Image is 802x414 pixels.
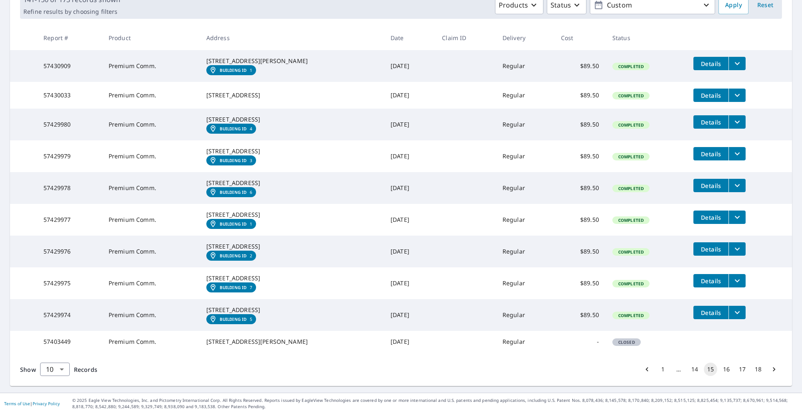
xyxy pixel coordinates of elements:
button: Go to page 1 [656,363,670,376]
button: filesDropdownBtn-57430909 [728,57,746,70]
button: Go to next page [767,363,781,376]
td: Premium Comm. [102,236,200,267]
button: detailsBtn-57429978 [693,179,728,192]
nav: pagination navigation [639,363,782,376]
span: Completed [613,63,649,69]
span: Completed [613,154,649,160]
button: detailsBtn-57429977 [693,211,728,224]
td: $89.50 [554,109,606,140]
span: Completed [613,122,649,128]
span: Details [698,245,723,253]
span: Completed [613,249,649,255]
button: filesDropdownBtn-57429976 [728,242,746,256]
td: 57429980 [37,109,102,140]
td: Premium Comm. [102,82,200,109]
th: Address [200,25,384,50]
a: Building ID5 [206,314,256,324]
td: $89.50 [554,82,606,109]
td: [DATE] [384,331,435,353]
span: Details [698,182,723,190]
div: Show 10 records [40,363,70,376]
td: [DATE] [384,172,435,204]
span: Details [698,118,723,126]
td: $89.50 [554,299,606,331]
a: Terms of Use [4,401,30,406]
button: Go to page 18 [751,363,765,376]
td: Premium Comm. [102,267,200,299]
td: 57403449 [37,331,102,353]
th: Delivery [496,25,554,50]
button: filesDropdownBtn-57429978 [728,179,746,192]
span: Completed [613,93,649,99]
td: $89.50 [554,50,606,82]
td: [DATE] [384,204,435,236]
td: [DATE] [384,50,435,82]
td: Premium Comm. [102,299,200,331]
div: 10 [40,358,70,381]
div: … [672,365,685,373]
th: Status [606,25,687,50]
td: $89.50 [554,267,606,299]
button: detailsBtn-57429976 [693,242,728,256]
td: 57429979 [37,140,102,172]
a: Privacy Policy [33,401,60,406]
th: Product [102,25,200,50]
button: filesDropdownBtn-57429980 [728,115,746,129]
td: Premium Comm. [102,331,200,353]
button: filesDropdownBtn-57429977 [728,211,746,224]
td: Regular [496,172,554,204]
a: Building ID4 [206,124,256,134]
button: Go to page 17 [736,363,749,376]
p: Refine results by choosing filters [23,8,120,15]
div: [STREET_ADDRESS][PERSON_NAME] [206,57,377,65]
span: Completed [613,281,649,287]
button: Go to page 16 [720,363,733,376]
button: detailsBtn-57429979 [693,147,728,160]
em: Building ID [220,285,247,290]
span: Details [698,91,723,99]
span: Completed [613,217,649,223]
em: Building ID [220,126,247,131]
span: Details [698,60,723,68]
button: filesDropdownBtn-57429979 [728,147,746,160]
td: $89.50 [554,172,606,204]
span: Details [698,150,723,158]
a: Building ID3 [206,155,256,165]
td: [DATE] [384,140,435,172]
td: $89.50 [554,236,606,267]
span: Details [698,277,723,285]
span: Details [698,213,723,221]
td: [DATE] [384,82,435,109]
em: Building ID [220,158,247,163]
td: 57429974 [37,299,102,331]
p: © 2025 Eagle View Technologies, Inc. and Pictometry International Corp. All Rights Reserved. Repo... [72,397,798,410]
td: Premium Comm. [102,50,200,82]
td: 57429975 [37,267,102,299]
div: [STREET_ADDRESS] [206,211,377,219]
button: detailsBtn-57430033 [693,89,728,102]
span: Closed [613,339,640,345]
td: Regular [496,50,554,82]
a: Building ID7 [206,282,256,292]
td: Regular [496,140,554,172]
td: Regular [496,331,554,353]
td: Regular [496,82,554,109]
button: Go to page 14 [688,363,701,376]
th: Report # [37,25,102,50]
td: 57429978 [37,172,102,204]
td: 57429977 [37,204,102,236]
td: - [554,331,606,353]
td: $89.50 [554,140,606,172]
button: detailsBtn-57429975 [693,274,728,287]
div: [STREET_ADDRESS] [206,306,377,314]
div: [STREET_ADDRESS][PERSON_NAME] [206,338,377,346]
button: filesDropdownBtn-57429975 [728,274,746,287]
td: [DATE] [384,267,435,299]
span: Show [20,366,36,373]
a: Building ID1 [206,219,256,229]
td: Premium Comm. [102,172,200,204]
em: Building ID [220,317,247,322]
em: Building ID [220,221,247,226]
td: Premium Comm. [102,109,200,140]
div: [STREET_ADDRESS] [206,179,377,187]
